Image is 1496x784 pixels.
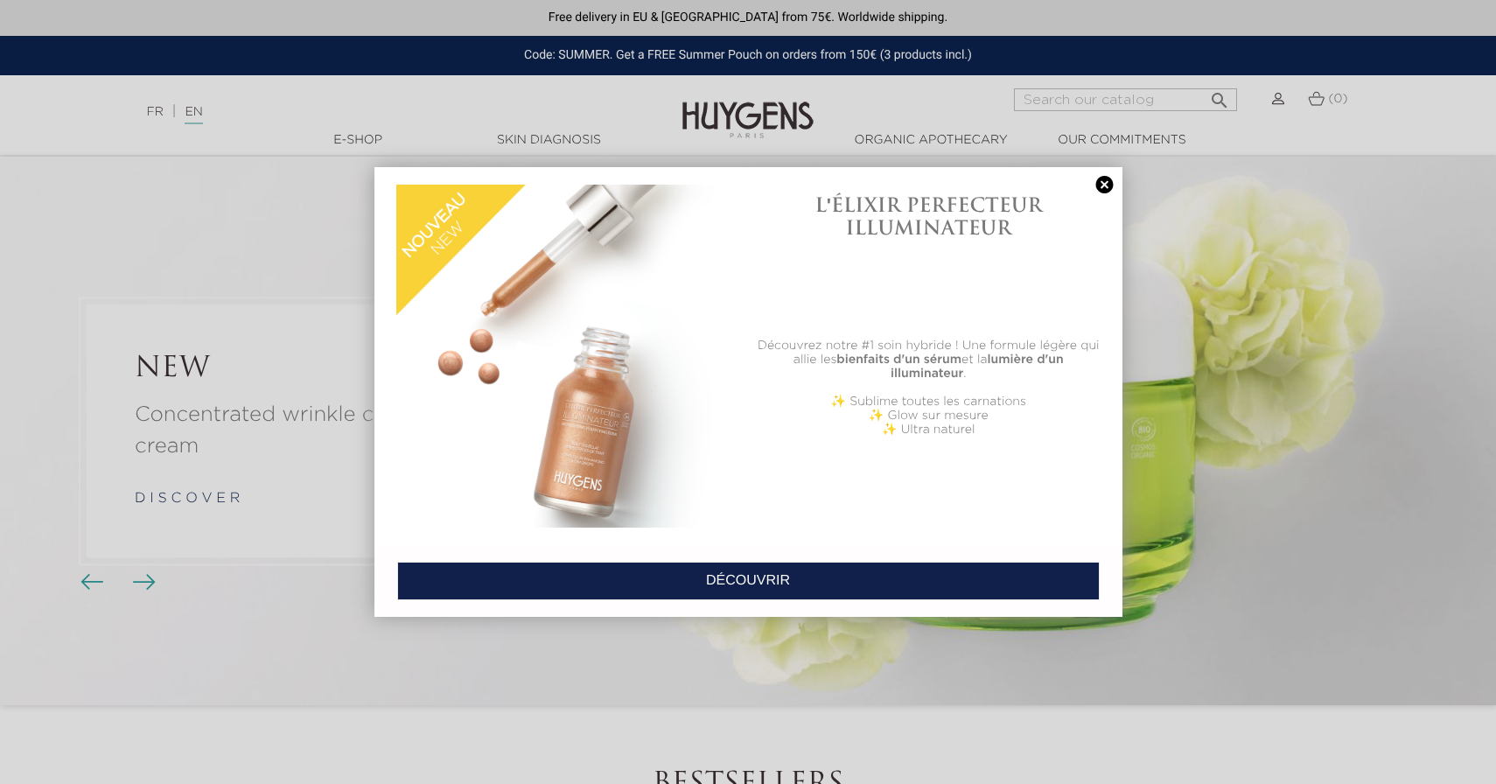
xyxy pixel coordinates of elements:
[757,409,1101,423] p: ✨ Glow sur mesure
[757,193,1101,240] h1: L'ÉLIXIR PERFECTEUR ILLUMINATEUR
[757,339,1101,381] p: Découvrez notre #1 soin hybride ! Une formule légère qui allie les et la .
[891,353,1064,380] b: lumière d'un illuminateur
[836,353,961,366] b: bienfaits d'un sérum
[757,423,1101,437] p: ✨ Ultra naturel
[757,395,1101,409] p: ✨ Sublime toutes les carnations
[397,562,1100,600] a: DÉCOUVRIR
